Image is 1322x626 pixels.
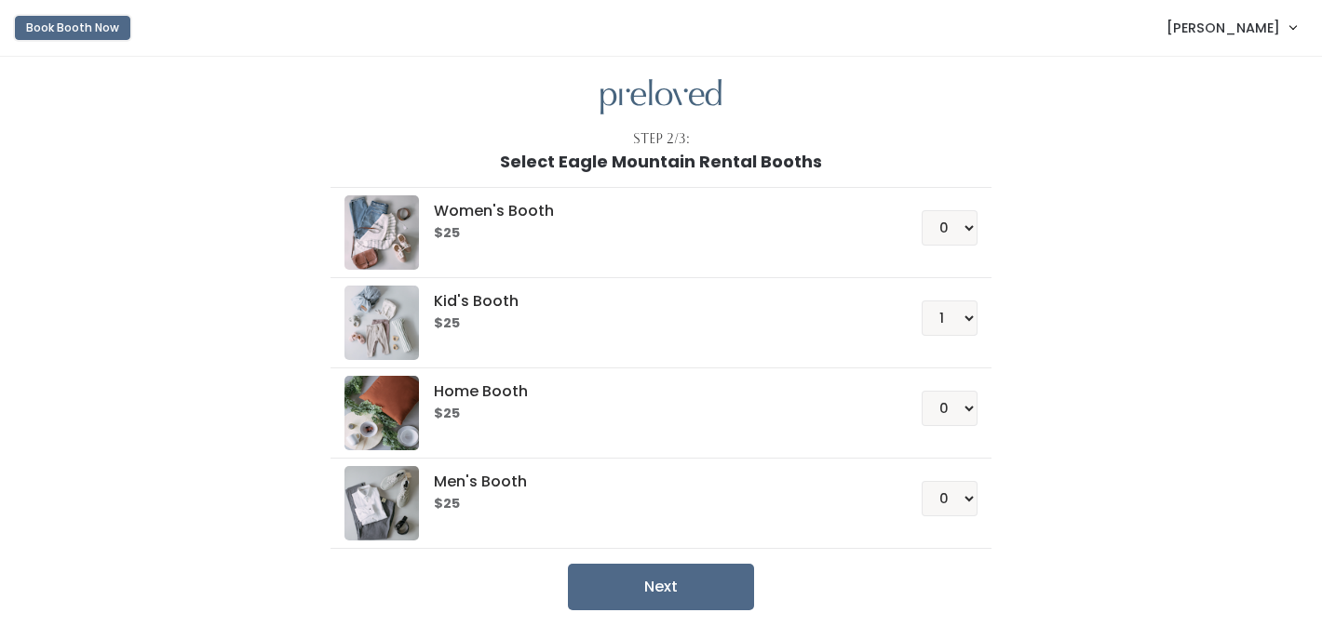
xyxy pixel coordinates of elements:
h6: $25 [434,406,876,421]
img: preloved logo [344,466,419,540]
a: [PERSON_NAME] [1148,7,1315,47]
h6: $25 [434,316,876,331]
h5: Kid's Booth [434,293,876,310]
span: [PERSON_NAME] [1167,18,1280,38]
img: preloved logo [344,286,419,360]
h5: Home Booth [434,383,876,400]
h6: $25 [434,226,876,241]
div: Step 2/3: [633,129,690,149]
img: preloved logo [600,79,722,115]
button: Book Booth Now [15,16,130,40]
img: preloved logo [344,195,419,270]
h1: Select Eagle Mountain Rental Booths [500,153,822,171]
img: preloved logo [344,376,419,450]
a: Book Booth Now [15,7,130,48]
h5: Women's Booth [434,203,876,220]
button: Next [568,564,754,610]
h5: Men's Booth [434,473,876,490]
h6: $25 [434,497,876,512]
